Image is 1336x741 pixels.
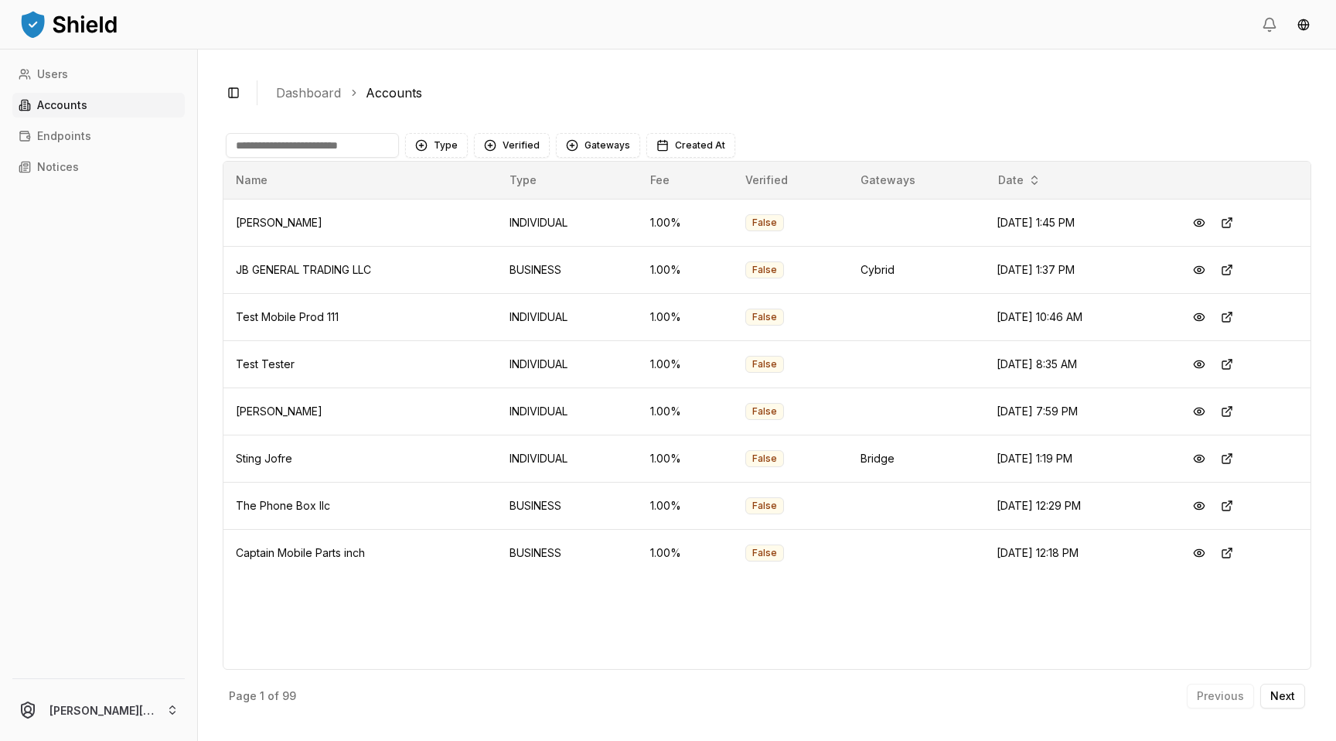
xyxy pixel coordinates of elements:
[474,133,550,158] button: Verified
[6,685,191,735] button: [PERSON_NAME][EMAIL_ADDRESS][DOMAIN_NAME]
[366,84,422,102] a: Accounts
[650,357,681,370] span: 1.00 %
[497,340,639,388] td: INDIVIDUAL
[229,691,257,702] p: Page
[12,62,185,87] a: Users
[236,405,322,418] span: [PERSON_NAME]
[646,133,735,158] button: Created At
[236,263,371,276] span: JB GENERAL TRADING LLC
[1260,684,1305,709] button: Next
[260,691,264,702] p: 1
[223,162,497,199] th: Name
[650,546,681,559] span: 1.00 %
[282,691,296,702] p: 99
[997,216,1075,229] span: [DATE] 1:45 PM
[997,452,1072,465] span: [DATE] 1:19 PM
[650,263,681,276] span: 1.00 %
[276,84,1299,102] nav: breadcrumb
[497,388,639,435] td: INDIVIDUAL
[268,691,279,702] p: of
[675,139,725,152] span: Created At
[861,452,895,465] span: Bridge
[1270,691,1295,702] p: Next
[997,263,1075,276] span: [DATE] 1:37 PM
[848,162,984,199] th: Gateways
[997,499,1081,512] span: [DATE] 12:29 PM
[37,131,91,142] p: Endpoints
[236,357,295,370] span: Test Tester
[497,246,639,293] td: BUSINESS
[997,405,1078,418] span: [DATE] 7:59 PM
[638,162,733,199] th: Fee
[236,452,292,465] span: Sting Jofre
[556,133,640,158] button: Gateways
[650,405,681,418] span: 1.00 %
[992,168,1047,193] button: Date
[37,162,79,172] p: Notices
[19,9,119,39] img: ShieldPay Logo
[236,310,339,323] span: Test Mobile Prod 111
[49,702,154,719] p: [PERSON_NAME][EMAIL_ADDRESS][DOMAIN_NAME]
[650,452,681,465] span: 1.00 %
[236,216,322,229] span: [PERSON_NAME]
[733,162,848,199] th: Verified
[276,84,341,102] a: Dashboard
[405,133,468,158] button: Type
[497,162,639,199] th: Type
[12,93,185,118] a: Accounts
[12,155,185,179] a: Notices
[497,529,639,576] td: BUSINESS
[650,499,681,512] span: 1.00 %
[650,310,681,323] span: 1.00 %
[861,263,895,276] span: Cybrid
[997,310,1082,323] span: [DATE] 10:46 AM
[236,546,365,559] span: Captain Mobile Parts inch
[236,499,330,512] span: The Phone Box llc
[497,482,639,529] td: BUSINESS
[997,357,1077,370] span: [DATE] 8:35 AM
[37,100,87,111] p: Accounts
[497,293,639,340] td: INDIVIDUAL
[997,546,1079,559] span: [DATE] 12:18 PM
[650,216,681,229] span: 1.00 %
[497,435,639,482] td: INDIVIDUAL
[497,199,639,246] td: INDIVIDUAL
[37,69,68,80] p: Users
[12,124,185,149] a: Endpoints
